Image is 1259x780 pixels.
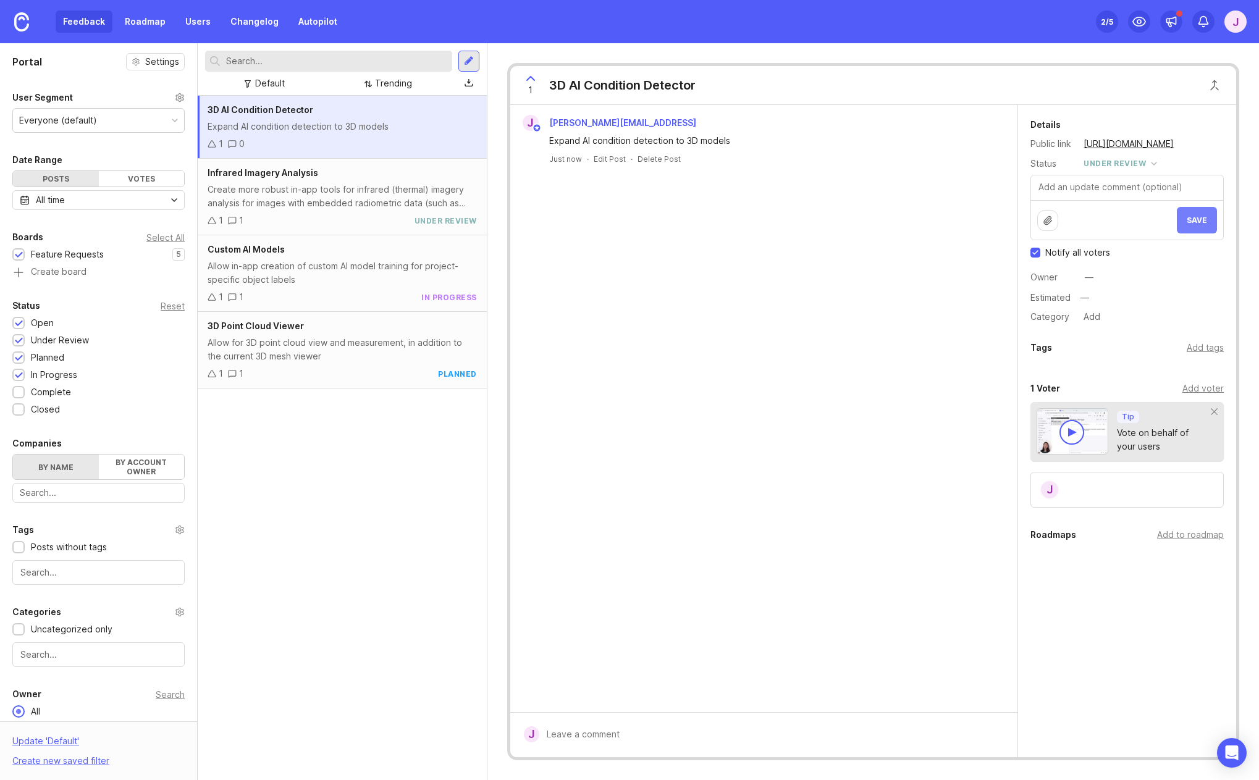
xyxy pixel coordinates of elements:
div: Update ' Default ' [12,734,79,754]
div: Add [1080,309,1104,325]
div: 1 [219,214,223,227]
div: 1 [239,367,243,380]
button: 2/5 [1096,10,1118,33]
img: member badge [532,124,541,133]
input: Search... [20,566,177,579]
p: Tip [1122,412,1134,422]
div: All time [36,193,65,207]
div: Add tags [1187,341,1224,354]
div: · [631,154,633,164]
div: Create new saved filter [12,754,109,768]
div: Categories [12,605,61,619]
div: Complete [31,385,71,399]
div: Planned [31,351,64,364]
div: Everyone (default) [19,114,97,127]
a: Users [178,10,218,33]
div: Create more robust in-app tools for infrared (thermal) imagery analysis for images with embedded ... [208,183,477,210]
div: 2 /5 [1101,13,1113,30]
span: [PERSON_NAME][EMAIL_ADDRESS] [549,117,696,128]
a: Add [1074,309,1104,325]
div: Trending [375,77,412,90]
div: j [1040,480,1059,500]
div: 1 [219,367,223,380]
input: Search... [20,486,177,500]
div: Feature Requests [31,248,104,261]
div: under review [1084,157,1146,170]
div: 1 [219,137,223,151]
a: Create board [12,267,185,279]
a: Changelog [223,10,286,33]
label: By account owner [99,455,185,479]
div: Expand AI condition detection to 3D models [208,120,477,133]
button: Settings [126,53,185,70]
span: 3D Point Cloud Viewer [208,321,304,331]
div: Open [31,316,54,330]
a: Just now [549,154,582,164]
h1: Portal [12,54,42,69]
div: 1 [239,290,243,304]
div: Status [1030,157,1074,170]
div: · [587,154,589,164]
div: Owner [12,687,41,702]
a: Infrared Imagery AnalysisCreate more robust in-app tools for infrared (thermal) imagery analysis ... [198,159,487,235]
button: j [1224,10,1247,33]
span: Infrared Imagery Analysis [208,167,318,178]
div: Status [12,298,40,313]
span: Settings [145,56,179,68]
div: Public link [1030,137,1074,151]
div: Roadmaps [1030,527,1076,542]
div: Allow in-app creation of custom AI model training for project-specific object labels [208,259,477,287]
div: Add voter [1182,382,1224,395]
div: Estimated [1030,293,1071,302]
a: 3D AI Condition DetectorExpand AI condition detection to 3D models10 [198,96,487,159]
input: Checkbox to toggle notify voters [1030,248,1040,258]
a: 3D Point Cloud ViewerAllow for 3D point cloud view and measurement, in addition to the current 3D... [198,312,487,388]
div: Default [255,77,285,90]
a: [URL][DOMAIN_NAME] [1080,136,1177,152]
a: Custom AI ModelsAllow in-app creation of custom AI model training for project-specific object lab... [198,235,487,312]
div: Add to roadmap [1157,528,1224,542]
div: j [524,726,539,742]
div: Owner [1030,270,1074,284]
div: Open Intercom Messenger [1217,738,1247,768]
div: 3D AI Condition Detector [549,77,696,94]
div: 1 Voter [1030,381,1060,396]
div: Tags [1030,340,1052,355]
span: 3D AI Condition Detector [208,104,313,115]
svg: toggle icon [164,195,184,205]
div: Search [156,691,185,698]
div: Vote on behalf of your users [1117,426,1211,453]
div: Details [1030,117,1061,132]
button: Save [1177,207,1217,233]
div: Allow for 3D point cloud view and measurement, in addition to the current 3D mesh viewer [208,336,477,363]
div: Boards [12,230,43,245]
div: 1 [239,214,243,227]
button: Close button [1202,73,1227,98]
div: Posts [13,171,99,187]
span: Notify all voters [1045,246,1110,259]
div: Select All [146,234,185,241]
input: Search... [20,648,177,661]
div: in progress [421,292,477,303]
div: Delete Post [638,154,681,164]
div: Edit Post [594,154,626,164]
img: Canny Home [14,12,29,31]
span: Save [1187,216,1207,225]
label: By name [13,455,99,479]
a: j[PERSON_NAME][EMAIL_ADDRESS] [515,115,706,131]
div: j [523,115,539,131]
div: User Segment [12,90,73,105]
span: Custom AI Models [208,244,285,254]
a: Roadmap [117,10,173,33]
div: 0 [239,137,245,151]
div: Votes [99,171,185,187]
p: 5 [176,250,181,259]
div: Reset [161,303,185,309]
div: — [1085,270,1093,284]
div: 1 [219,290,223,304]
span: 1 [528,83,533,97]
div: Under Review [31,333,89,347]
